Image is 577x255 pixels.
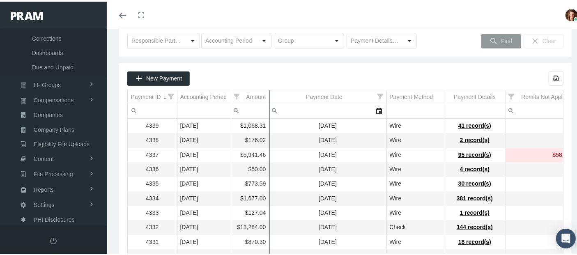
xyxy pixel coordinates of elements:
span: Eligibility File Uploads [34,136,90,149]
div: Select [330,32,344,46]
div: Data grid toolbar [127,69,563,84]
img: PRAM_20_x_78.png [11,10,43,18]
div: Export all data to Excel [549,69,563,84]
span: Company Plans [34,121,74,135]
span: Content [34,150,54,164]
div: Open Intercom Messenger [556,227,576,247]
span: Reports [34,181,54,195]
span: Corrections [32,30,62,44]
div: New Payment [127,70,190,84]
span: File Processing [34,165,73,179]
div: Select [402,32,416,46]
div: Select [186,32,200,46]
span: Companies [34,106,63,120]
span: Dashboards [32,44,63,58]
span: PHI Disclosures [34,211,75,225]
span: Settings [34,196,55,210]
span: New Payment [146,74,182,80]
span: LF Groups [34,76,61,90]
span: Compensations [34,92,74,106]
span: Due and Unpaid [32,59,74,73]
div: Select [257,32,271,46]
